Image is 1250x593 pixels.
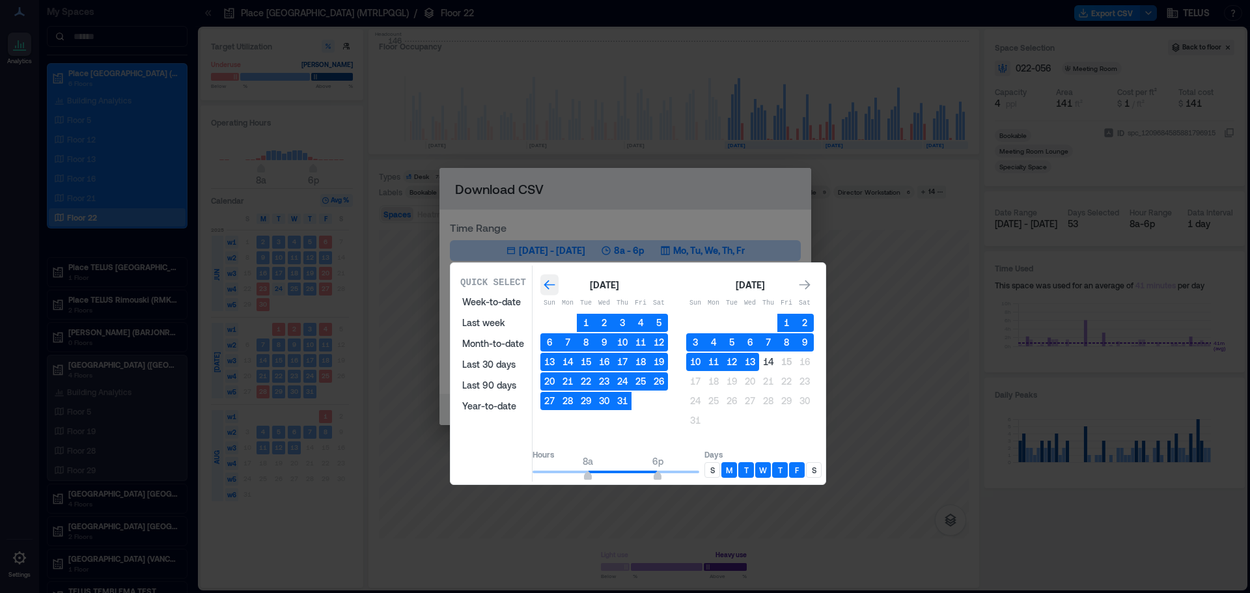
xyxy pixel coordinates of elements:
button: 27 [540,392,559,410]
button: Last 30 days [454,354,532,375]
button: Year-to-date [454,396,532,417]
th: Monday [559,294,577,312]
button: 30 [796,392,814,410]
button: 28 [759,392,777,410]
button: Month-to-date [454,333,532,354]
button: 16 [796,353,814,371]
div: [DATE] [586,277,622,293]
p: Days [704,449,822,460]
button: 11 [632,333,650,352]
button: 26 [723,392,741,410]
button: 17 [686,372,704,391]
button: 20 [741,372,759,391]
button: 11 [704,353,723,371]
button: 31 [686,411,704,430]
button: Go to next month [796,276,814,294]
button: 31 [613,392,632,410]
span: 8a [583,456,593,467]
button: 29 [577,392,595,410]
p: Sat [796,298,814,309]
th: Thursday [759,294,777,312]
button: 2 [595,314,613,332]
button: 28 [559,392,577,410]
button: 23 [595,372,613,391]
p: Mon [559,298,577,309]
button: 15 [577,353,595,371]
th: Monday [704,294,723,312]
p: W [759,465,767,475]
button: 21 [559,372,577,391]
button: 5 [650,314,668,332]
p: Mon [704,298,723,309]
p: Fri [777,298,796,309]
button: 14 [559,353,577,371]
button: 7 [559,333,577,352]
button: 9 [595,333,613,352]
button: 24 [686,392,704,410]
button: 29 [777,392,796,410]
button: 8 [777,333,796,352]
p: Tue [577,298,595,309]
button: 30 [595,392,613,410]
button: 19 [650,353,668,371]
button: Last week [454,312,532,333]
p: M [726,465,732,475]
p: Hours [533,449,699,460]
button: 10 [686,353,704,371]
button: 13 [540,353,559,371]
button: 7 [759,333,777,352]
button: 1 [777,314,796,332]
button: 16 [595,353,613,371]
th: Friday [632,294,650,312]
button: 1 [577,314,595,332]
th: Sunday [540,294,559,312]
p: Wed [595,298,613,309]
button: 12 [650,333,668,352]
div: [DATE] [732,277,768,293]
button: 22 [577,372,595,391]
p: Quick Select [460,276,526,289]
p: Sat [650,298,668,309]
button: 4 [704,333,723,352]
button: 10 [613,333,632,352]
p: Sun [686,298,704,309]
p: Wed [741,298,759,309]
button: 25 [704,392,723,410]
button: 20 [540,372,559,391]
button: 24 [613,372,632,391]
button: 22 [777,372,796,391]
button: 18 [704,372,723,391]
button: 9 [796,333,814,352]
button: 26 [650,372,668,391]
p: Tue [723,298,741,309]
button: 18 [632,353,650,371]
button: 3 [613,314,632,332]
p: Thu [759,298,777,309]
p: T [778,465,783,475]
p: S [812,465,816,475]
th: Friday [777,294,796,312]
button: 15 [777,353,796,371]
button: 21 [759,372,777,391]
th: Tuesday [577,294,595,312]
p: Fri [632,298,650,309]
button: 8 [577,333,595,352]
button: 3 [686,333,704,352]
button: 27 [741,392,759,410]
button: 23 [796,372,814,391]
button: 25 [632,372,650,391]
button: 13 [741,353,759,371]
button: 6 [540,333,559,352]
p: Sun [540,298,559,309]
button: Week-to-date [454,292,532,312]
button: Go to previous month [540,276,559,294]
button: Last 90 days [454,375,532,396]
p: F [795,465,799,475]
th: Wednesday [741,294,759,312]
button: 4 [632,314,650,332]
th: Saturday [796,294,814,312]
button: 17 [613,353,632,371]
th: Saturday [650,294,668,312]
button: 12 [723,353,741,371]
span: 6p [652,456,663,467]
